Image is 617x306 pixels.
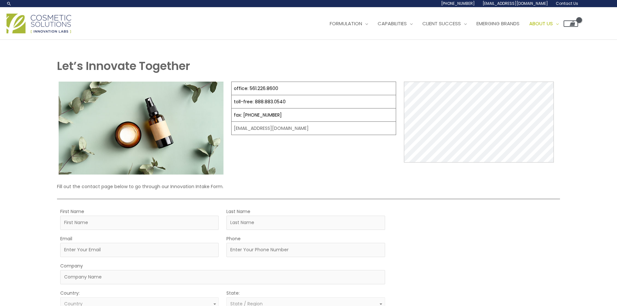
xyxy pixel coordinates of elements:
[234,98,286,105] a: toll-free: 888.883.0540
[529,20,553,27] span: About Us
[60,289,80,297] label: Country:
[226,216,385,230] input: Last Name
[234,85,278,92] a: office: 561.226.8600
[417,14,472,33] a: Client Success
[422,20,461,27] span: Client Success
[476,20,520,27] span: Emerging Brands
[320,14,578,33] nav: Site Navigation
[60,270,385,284] input: Company Name
[226,207,250,216] label: Last Name
[226,243,385,257] input: Enter Your Phone Number
[378,20,407,27] span: Capabilities
[60,207,84,216] label: First Name
[6,1,12,6] a: Search icon link
[57,58,190,74] strong: Let’s Innovate Together
[60,234,72,243] label: Email
[60,262,83,270] label: Company
[330,20,362,27] span: Formulation
[60,216,219,230] input: First Name
[564,20,578,27] a: View Shopping Cart, empty
[226,234,241,243] label: Phone
[226,289,240,297] label: State:
[373,14,417,33] a: Capabilities
[232,122,396,135] td: [EMAIL_ADDRESS][DOMAIN_NAME]
[60,243,219,257] input: Enter Your Email
[524,14,564,33] a: About Us
[325,14,373,33] a: Formulation
[483,1,548,6] span: [EMAIL_ADDRESS][DOMAIN_NAME]
[472,14,524,33] a: Emerging Brands
[59,82,223,175] img: Contact page image for private label skincare manufacturer Cosmetic solutions shows a skin care b...
[57,182,560,191] p: Fill out the contact page below to go through our Innovation Intake Form.
[441,1,475,6] span: [PHONE_NUMBER]
[6,14,71,33] img: Cosmetic Solutions Logo
[556,1,578,6] span: Contact Us
[234,112,282,118] a: fax: [PHONE_NUMBER]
